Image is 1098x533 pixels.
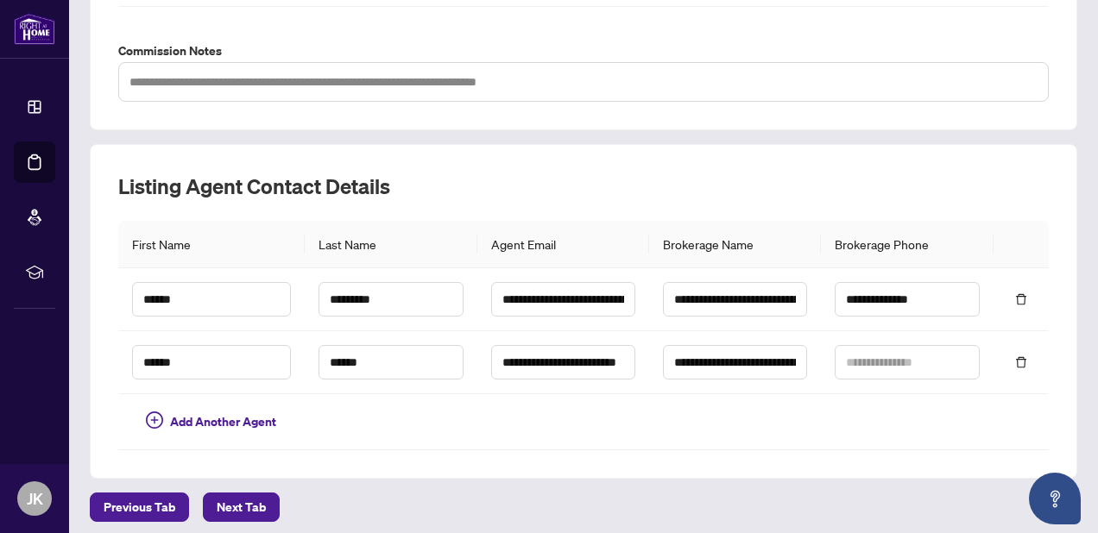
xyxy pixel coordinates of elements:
[203,492,280,522] button: Next Tab
[217,493,266,521] span: Next Tab
[132,408,290,436] button: Add Another Agent
[305,221,476,268] th: Last Name
[118,221,305,268] th: First Name
[1015,293,1027,305] span: delete
[477,221,649,268] th: Agent Email
[1015,356,1027,368] span: delete
[146,411,163,429] span: plus-circle
[90,492,189,522] button: Previous Tab
[649,221,821,268] th: Brokerage Name
[27,486,43,511] span: JK
[821,221,993,268] th: Brokerage Phone
[104,493,175,521] span: Previous Tab
[1029,473,1081,524] button: Open asap
[170,412,276,431] span: Add Another Agent
[118,41,1049,60] label: Commission Notes
[118,172,1049,200] h2: Listing Agent Contact Details
[14,13,55,45] img: logo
